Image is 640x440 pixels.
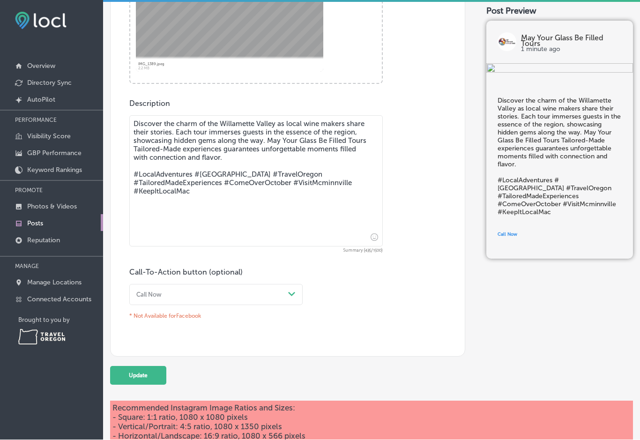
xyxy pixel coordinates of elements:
[110,366,166,385] button: Update
[136,291,162,298] div: Call Now
[27,149,82,157] p: GBP Performance
[486,6,633,16] div: Post Preview
[27,220,43,228] p: Posts
[15,12,67,30] img: fda3e92497d09a02dc62c9cd864e3231.png
[27,133,71,141] p: Visibility Score
[27,296,91,304] p: Connected Accounts
[27,203,77,211] p: Photos & Videos
[129,116,383,247] textarea: Discover the charm of the Willamette Valley as local wine makers share their stories. Each tour i...
[129,249,383,253] span: Summary (435/1500)
[27,96,55,104] p: AutoPilot
[486,64,633,75] img: eed63a5d-1e44-4c9e-9cda-ca98181230d1
[18,329,65,345] img: Travel Oregon
[498,33,516,52] img: logo
[521,36,622,47] p: May Your Glass Be Filled Tours
[129,309,303,323] p: * Not Available for Facebook
[27,166,82,174] p: Keyword Rankings
[27,79,72,87] p: Directory Sync
[498,97,622,216] h5: Discover the charm of the Willamette Valley as local wine makers share their stories. Each tour i...
[129,268,243,277] label: Call-To-Action button (optional)
[27,237,60,245] p: Reputation
[129,99,170,108] label: Description
[498,232,517,238] span: Call Now
[366,232,378,244] span: Insert emoji
[27,279,82,287] p: Manage Locations
[27,62,55,70] p: Overview
[521,47,622,52] p: 1 minute ago
[18,317,103,324] p: Brought to you by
